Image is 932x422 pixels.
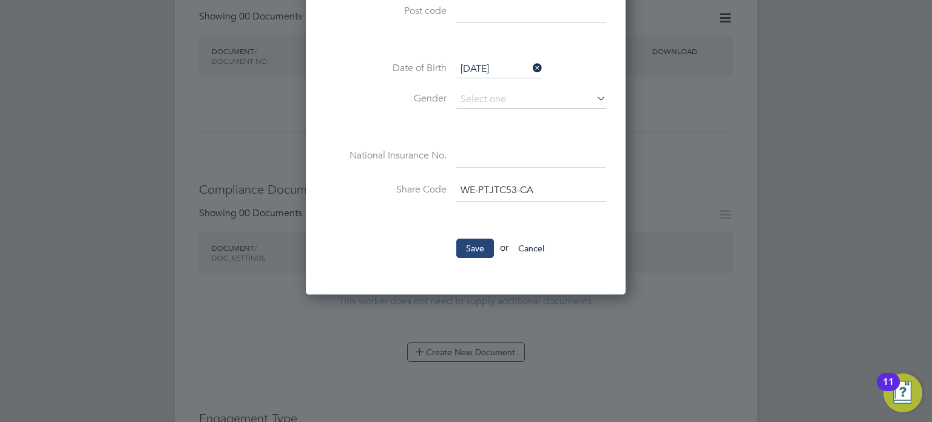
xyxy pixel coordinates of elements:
label: Post code [325,5,447,18]
button: Cancel [508,239,554,258]
input: Select one [456,90,606,109]
div: 11 [883,382,894,398]
label: Date of Birth [325,62,447,75]
button: Open Resource Center, 11 new notifications [883,373,922,412]
label: Gender [325,92,447,105]
li: or [325,239,606,270]
label: National Insurance No. [325,149,447,162]
label: Share Code [325,183,447,196]
button: Save [456,239,494,258]
input: Select one [456,60,542,78]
